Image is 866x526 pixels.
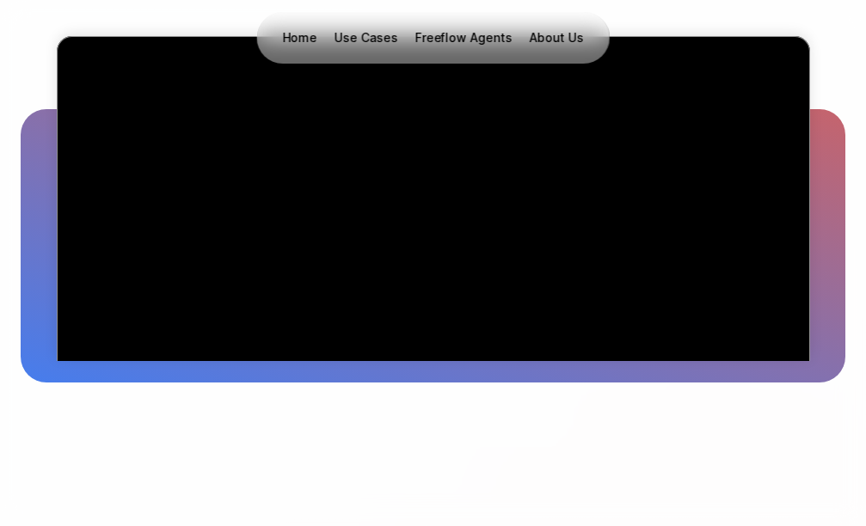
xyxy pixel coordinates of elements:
div: Visual chart illustrating a 78% increase in efficiency across 33 regions between 2021 and 2024, w... [57,36,810,361]
p: Use Cases [335,29,397,46]
p: About Us [529,29,584,46]
p: Home [282,29,317,46]
p: Freeflow Agents [415,29,512,46]
button: Use Cases [326,26,406,50]
a: Freeflow Agents [406,26,520,50]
